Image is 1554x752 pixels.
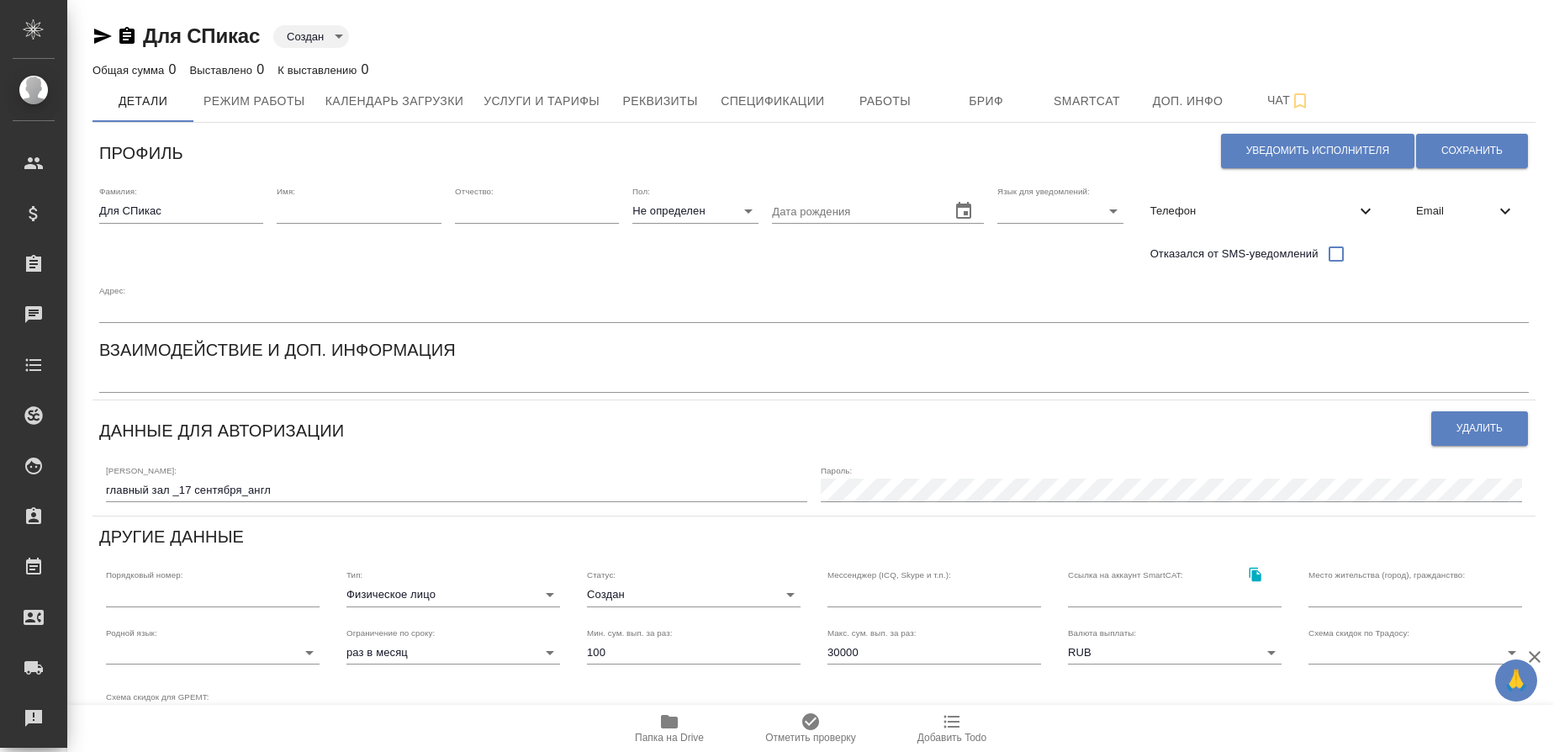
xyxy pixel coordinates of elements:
span: Отказался от SMS-уведомлений [1150,246,1319,262]
div: Email [1403,193,1529,230]
div: RUB [1068,641,1282,665]
button: Удалить [1431,411,1528,446]
button: 🙏 [1495,659,1537,702]
div: Создан [587,583,801,606]
span: Доп. инфо [1148,91,1229,112]
button: Скопировать ссылку [117,26,137,46]
div: 0 [277,60,368,80]
label: Имя: [277,188,295,196]
label: Статус: [587,571,616,580]
span: Уведомить исполнителя [1246,144,1389,158]
h6: Профиль [99,140,183,167]
span: Отметить проверку [765,732,855,744]
span: Smartcat [1047,91,1128,112]
label: Ссылка на аккаунт SmartCAT: [1068,571,1183,580]
span: Услуги и тарифы [484,91,600,112]
span: Детали [103,91,183,112]
div: Физическое лицо [346,583,560,606]
h6: Данные для авторизации [99,417,344,444]
div: 0 [92,60,177,80]
label: Макс. сум. вып. за раз: [827,628,917,637]
label: Валюта выплаты: [1068,628,1136,637]
button: Создан [282,29,329,44]
label: Язык для уведомлений: [997,188,1090,196]
svg: Подписаться [1290,91,1310,111]
span: Реквизиты [620,91,700,112]
div: 0 [190,60,265,80]
button: Уведомить исполнителя [1221,134,1414,168]
label: Адрес: [99,287,125,295]
label: [PERSON_NAME]: [106,466,177,474]
p: Общая сумма [92,64,168,77]
span: Чат [1249,90,1329,111]
span: Спецификации [721,91,824,112]
label: Тип: [346,571,362,580]
button: Добавить Todo [881,705,1023,752]
span: Email [1416,203,1495,220]
h6: Другие данные [99,523,244,550]
label: Мессенджер (ICQ, Skype и т.п.): [827,571,951,580]
div: раз в месяц [346,641,560,665]
label: Порядковый номер: [106,571,182,580]
div: Телефон [1137,193,1389,230]
button: Отметить проверку [740,705,881,752]
span: Календарь загрузки [325,91,464,112]
span: Добавить Todo [917,732,986,744]
label: Мин. сум. вып. за раз: [587,628,673,637]
p: Выставлено [190,64,257,77]
label: Пол: [632,188,650,196]
button: Скопировать ссылку для ЯМессенджера [92,26,113,46]
span: Сохранить [1441,144,1503,158]
span: Режим работы [203,91,305,112]
label: Отчество: [455,188,494,196]
button: Сохранить [1416,134,1528,168]
span: Работы [845,91,926,112]
span: Телефон [1150,203,1356,220]
label: Схема скидок по Традосу: [1308,628,1409,637]
span: 🙏 [1502,663,1530,698]
div: Не определен [632,199,758,223]
label: Фамилия: [99,188,137,196]
button: Скопировать ссылку [1238,557,1272,591]
label: Ограничение по сроку: [346,628,435,637]
label: Место жительства (город), гражданство: [1308,571,1465,580]
label: Родной язык: [106,628,157,637]
span: Удалить [1456,421,1503,436]
label: Пароль: [821,466,852,474]
h6: Взаимодействие и доп. информация [99,336,456,363]
p: К выставлению [277,64,361,77]
label: Схема скидок для GPEMT: [106,693,209,702]
span: Бриф [946,91,1027,112]
a: Для СПикас [143,24,260,47]
span: Папка на Drive [635,732,704,744]
button: Папка на Drive [599,705,740,752]
div: Создан [273,25,349,48]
